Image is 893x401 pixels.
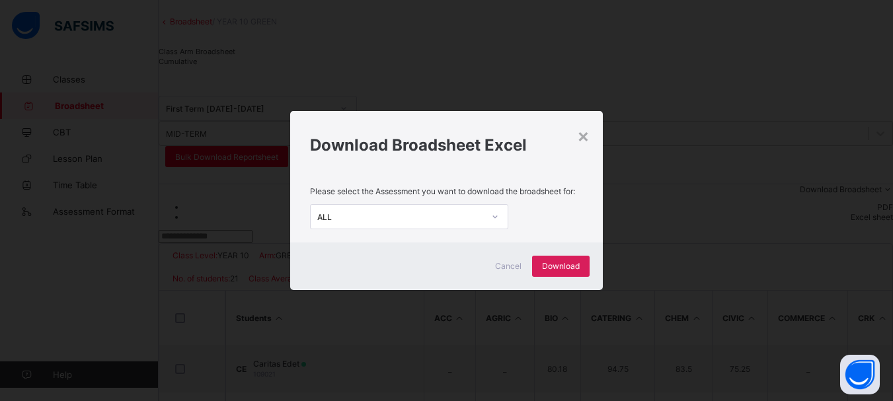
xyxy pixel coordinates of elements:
p: Please select the Assessment you want to download the broadsheet for: [310,186,583,196]
span: Cancel [495,261,522,271]
span: Download [542,261,580,271]
h1: Download Broadsheet Excel [310,135,583,155]
div: × [577,124,590,147]
button: Open asap [840,355,880,394]
div: ALL [317,211,484,221]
